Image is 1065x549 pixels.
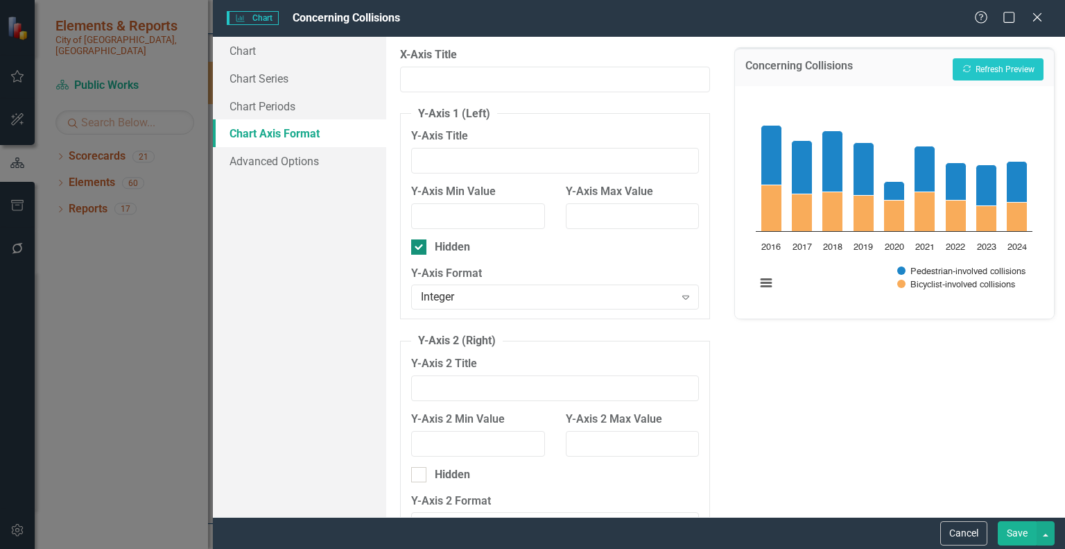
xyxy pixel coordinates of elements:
path: 2016, 27. Bicyclist-involved collisions. [761,185,782,231]
text: 2018 [823,243,842,252]
text: 2021 [915,243,935,252]
a: Advanced Options [213,147,386,175]
text: 2020 [885,243,904,252]
button: View chart menu, Chart [756,273,776,292]
label: Y-Axis 2 Title [411,356,699,372]
path: 2018, 36. Pedestrian-involved collisions. [822,130,843,192]
label: X-Axis Title [400,47,710,63]
label: Y-Axis Title [411,128,699,144]
h3: Concerning Collisions [745,60,853,76]
path: 2022, 22. Pedestrian-involved collisions. [946,162,967,200]
path: 2020, 18. Bicyclist-involved collisions. [884,200,905,231]
path: 2019, 31. Pedestrian-involved collisions. [854,142,874,195]
label: Y-Axis 2 Max Value [566,412,700,428]
path: 2017, 31. Pedestrian-involved collisions. [792,140,813,194]
path: 2019, 21. Bicyclist-involved collisions. [854,195,874,231]
div: Chart. Highcharts interactive chart. [749,96,1040,305]
button: Cancel [940,521,987,546]
div: Default [421,517,675,533]
legend: Y-Axis 1 (Left) [411,106,497,122]
text: 2019 [854,243,874,252]
div: Integer [421,289,675,305]
span: Chart [227,11,278,25]
path: 2023, 24. Pedestrian-involved collisions. [976,164,997,205]
path: 2023, 15. Bicyclist-involved collisions. [976,205,997,231]
label: Y-Axis Max Value [566,184,700,200]
label: Y-Axis Format [411,266,699,282]
a: Chart Periods [213,92,386,120]
path: 2021, 23. Bicyclist-involved collisions. [915,192,935,231]
span: Concerning Collisions [293,11,400,24]
text: 2017 [793,243,812,252]
path: 2020, 11. Pedestrian-involved collisions. [884,181,905,200]
path: 2016, 35. Pedestrian-involved collisions. [761,125,782,185]
a: Chart Series [213,65,386,92]
g: Pedestrian-involved collisions, bar series 1 of 2 with 9 bars. [761,125,1028,205]
a: Chart Axis Format [213,119,386,147]
text: 2024 [1007,243,1027,252]
label: Y-Axis 2 Format [411,493,699,509]
legend: Y-Axis 2 (Right) [411,333,503,349]
path: 2024, 24. Pedestrian-involved collisions. [1007,161,1028,202]
path: 2024, 17. Bicyclist-involved collisions. [1007,202,1028,231]
text: 2016 [762,243,781,252]
button: Show Pedestrian-involved collisions [897,266,1027,276]
button: Refresh Preview [953,58,1044,81]
a: Chart [213,37,386,65]
text: 2023 [977,243,996,252]
path: 2018, 23. Bicyclist-involved collisions. [822,192,843,231]
label: Y-Axis Min Value [411,184,545,200]
div: Hidden [435,239,470,255]
path: 2021, 27. Pedestrian-involved collisions. [915,146,935,192]
label: Y-Axis 2 Min Value [411,412,545,428]
text: 2022 [946,243,966,252]
button: Show Bicyclist-involved collisions [897,279,1016,289]
g: Bicyclist-involved collisions, bar series 2 of 2 with 9 bars. [761,185,1028,231]
path: 2017, 22. Bicyclist-involved collisions. [792,194,813,231]
path: 2022, 18. Bicyclist-involved collisions. [946,200,967,231]
button: Save [998,521,1037,546]
svg: Interactive chart [749,96,1039,305]
div: Hidden [435,467,470,483]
